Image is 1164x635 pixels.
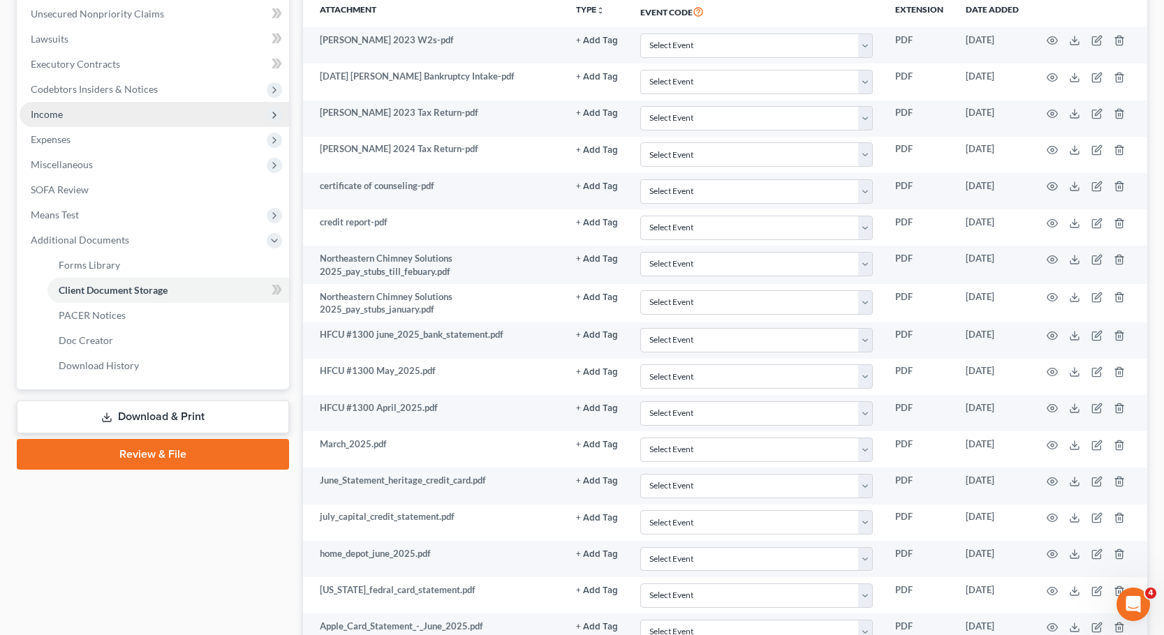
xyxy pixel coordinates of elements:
[576,583,618,597] a: + Add Tag
[303,505,565,541] td: july_capital_credit_statement.pdf
[20,27,289,52] a: Lawsuits
[576,474,618,487] a: + Add Tag
[47,253,289,278] a: Forms Library
[59,334,113,346] span: Doc Creator
[576,620,618,633] a: + Add Tag
[576,331,618,340] button: + Add Tag
[576,6,605,15] button: TYPEunfold_more
[884,63,955,100] td: PDF
[955,137,1030,173] td: [DATE]
[47,353,289,378] a: Download History
[955,577,1030,613] td: [DATE]
[576,216,618,229] a: + Add Tag
[576,547,618,560] a: + Add Tag
[303,63,565,100] td: [DATE] [PERSON_NAME] Bankruptcy Intake-pdf
[17,401,289,433] a: Download & Print
[576,438,618,451] a: + Add Tag
[576,182,618,191] button: + Add Tag
[31,158,93,170] span: Miscellaneous
[31,184,89,195] span: SOFA Review
[955,27,1030,63] td: [DATE]
[884,431,955,468] td: PDF
[576,368,618,377] button: + Add Tag
[59,259,120,271] span: Forms Library
[884,505,955,541] td: PDF
[31,234,129,246] span: Additional Documents
[576,364,618,378] a: + Add Tag
[47,303,289,328] a: PACER Notices
[31,33,68,45] span: Lawsuits
[20,52,289,77] a: Executory Contracts
[884,100,955,137] td: PDF
[17,439,289,470] a: Review & File
[576,33,618,47] a: + Add Tag
[576,514,618,523] button: + Add Tag
[576,477,618,486] button: + Add Tag
[884,209,955,246] td: PDF
[955,209,1030,246] td: [DATE]
[884,137,955,173] td: PDF
[303,209,565,246] td: credit report-pdf
[955,541,1030,577] td: [DATE]
[596,6,605,15] i: unfold_more
[955,431,1030,468] td: [DATE]
[576,109,618,118] button: + Add Tag
[303,359,565,395] td: HFCU #1300 May_2025.pdf
[303,431,565,468] td: March_2025.pdf
[576,550,618,559] button: + Add Tag
[1117,588,1150,621] iframe: Intercom live chat
[576,255,618,264] button: + Add Tag
[303,541,565,577] td: home_depot_june_2025.pdf
[303,395,565,431] td: HFCU #1300 April_2025.pdf
[31,108,63,120] span: Income
[955,173,1030,209] td: [DATE]
[47,328,289,353] a: Doc Creator
[955,63,1030,100] td: [DATE]
[47,278,289,303] a: Client Document Storage
[59,284,168,296] span: Client Document Storage
[576,440,618,449] button: + Add Tag
[303,173,565,209] td: certificate of counseling-pdf
[303,322,565,359] td: HFCU #1300 june_2025_bank_statement.pdf
[576,106,618,119] a: + Add Tag
[884,395,955,431] td: PDF
[576,218,618,227] button: + Add Tag
[884,577,955,613] td: PDF
[59,309,126,321] span: PACER Notices
[576,73,618,82] button: + Add Tag
[884,284,955,322] td: PDF
[303,577,565,613] td: [US_STATE]_fedral_card_statement.pdf
[1145,588,1156,599] span: 4
[955,322,1030,359] td: [DATE]
[31,209,79,221] span: Means Test
[576,401,618,414] a: + Add Tag
[303,468,565,504] td: June_Statement_heritage_credit_card.pdf
[31,8,164,20] span: Unsecured Nonpriority Claims
[303,100,565,137] td: [PERSON_NAME] 2023 Tax Return-pdf
[31,58,120,70] span: Executory Contracts
[955,395,1030,431] td: [DATE]
[955,505,1030,541] td: [DATE]
[576,328,618,341] a: + Add Tag
[884,27,955,63] td: PDF
[20,1,289,27] a: Unsecured Nonpriority Claims
[576,290,618,304] a: + Add Tag
[884,322,955,359] td: PDF
[955,246,1030,284] td: [DATE]
[955,359,1030,395] td: [DATE]
[884,468,955,504] td: PDF
[20,177,289,202] a: SOFA Review
[576,70,618,83] a: + Add Tag
[576,179,618,193] a: + Add Tag
[576,510,618,523] a: + Add Tag
[303,137,565,173] td: [PERSON_NAME] 2024 Tax Return-pdf
[576,293,618,302] button: + Add Tag
[884,173,955,209] td: PDF
[576,146,618,155] button: + Add Tag
[576,142,618,156] a: + Add Tag
[955,284,1030,322] td: [DATE]
[884,359,955,395] td: PDF
[576,252,618,265] a: + Add Tag
[955,468,1030,504] td: [DATE]
[31,133,71,145] span: Expenses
